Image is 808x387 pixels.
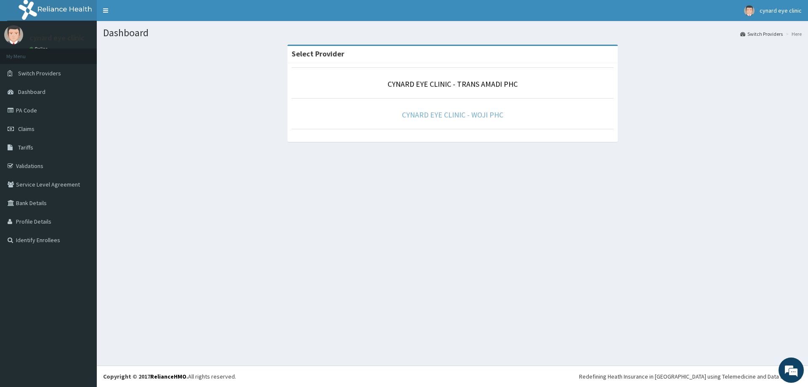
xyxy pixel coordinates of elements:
a: Switch Providers [740,30,783,37]
span: cynard eye clinic [760,7,802,14]
img: User Image [744,5,755,16]
li: Here [784,30,802,37]
a: CYNARD EYE CLINIC - WOJI PHC [402,110,503,120]
span: Dashboard [18,88,45,96]
span: We're online! [49,106,116,191]
h1: Dashboard [103,27,802,38]
span: Tariffs [18,144,33,151]
span: Claims [18,125,35,133]
div: Chat with us now [44,47,141,58]
div: Redefining Heath Insurance in [GEOGRAPHIC_DATA] using Telemedicine and Data Science! [579,372,802,381]
a: RelianceHMO [150,373,186,380]
a: CYNARD EYE CLINIC - TRANS AMADI PHC [388,79,518,89]
div: Minimize live chat window [138,4,158,24]
a: Online [29,46,50,52]
p: cynard eye clinic [29,34,85,42]
footer: All rights reserved. [97,366,808,387]
img: User Image [4,25,23,44]
img: d_794563401_company_1708531726252_794563401 [16,42,34,63]
textarea: Type your message and hit 'Enter' [4,230,160,259]
strong: Copyright © 2017 . [103,373,188,380]
span: Switch Providers [18,69,61,77]
strong: Select Provider [292,49,344,59]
